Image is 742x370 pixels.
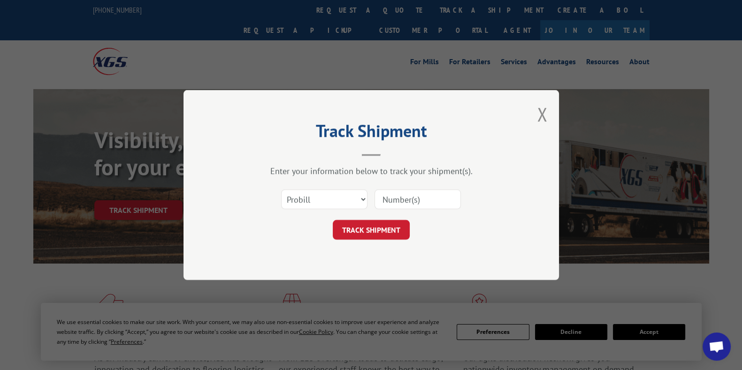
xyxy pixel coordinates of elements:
div: Enter your information below to track your shipment(s). [230,166,512,176]
button: TRACK SHIPMENT [333,220,410,240]
button: Close modal [537,102,547,127]
input: Number(s) [375,189,461,209]
h2: Track Shipment [230,124,512,142]
div: Open chat [703,332,731,361]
